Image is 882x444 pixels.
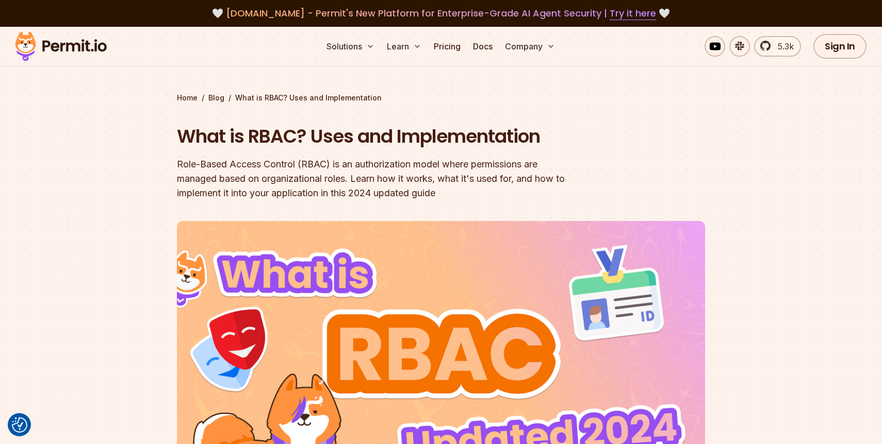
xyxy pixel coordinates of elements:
[208,93,224,103] a: Blog
[813,34,867,59] a: Sign In
[383,36,426,57] button: Learn
[772,40,794,53] span: 5.3k
[177,124,573,149] h1: What is RBAC? Uses and Implementation
[226,7,656,20] span: [DOMAIN_NAME] - Permit's New Platform for Enterprise-Grade AI Agent Security |
[12,417,27,433] img: Revisit consent button
[322,36,379,57] button: Solutions
[12,417,27,433] button: Consent Preferences
[10,29,111,64] img: Permit logo
[430,36,465,57] a: Pricing
[177,93,198,103] a: Home
[469,36,497,57] a: Docs
[177,93,705,103] div: / /
[25,6,857,21] div: 🤍 🤍
[610,7,656,20] a: Try it here
[754,36,801,57] a: 5.3k
[501,36,559,57] button: Company
[177,157,573,200] div: Role-Based Access Control (RBAC) is an authorization model where permissions are managed based on...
